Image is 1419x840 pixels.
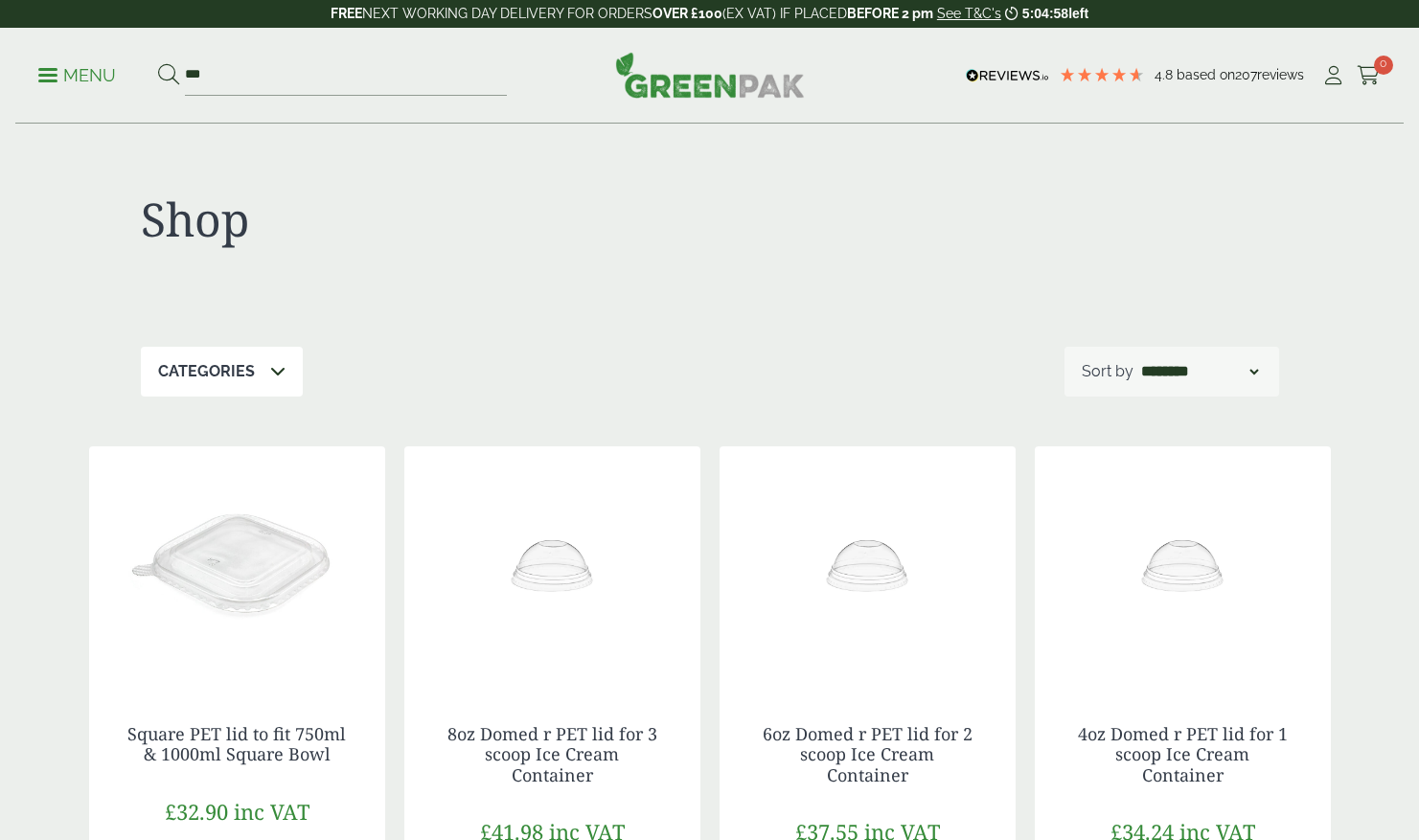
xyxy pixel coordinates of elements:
a: Menu [38,64,116,83]
div: 4.79 Stars [1059,66,1145,83]
span: £32.90 [165,797,228,826]
span: reviews [1257,67,1304,82]
strong: OVER £100 [652,6,722,21]
img: REVIEWS.io [966,69,1049,82]
span: 0 [1374,56,1393,75]
p: Menu [38,64,116,87]
i: Cart [1357,66,1381,85]
span: left [1068,6,1088,21]
a: Square PET lid to fit 750ml & 1000ml Square Bowl [127,722,346,766]
span: inc VAT [234,797,309,826]
img: 2723010 Square Kraft Bowl Lid, fits 500 to 1400ml Square Bowls (1) [89,446,385,686]
p: Categories [158,360,255,383]
strong: BEFORE 2 pm [847,6,933,21]
a: 0 [1357,61,1381,90]
span: 5:04:58 [1022,6,1068,21]
a: See T&C's [937,6,1001,21]
img: GreenPak Supplies [615,52,805,98]
strong: FREE [331,6,362,21]
span: 207 [1235,67,1257,82]
select: Shop order [1137,360,1262,383]
a: 6oz Domed r PET lid for 2 scoop Ice Cream Container [763,722,973,786]
img: 4oz Ice Cream lid [720,446,1016,686]
span: 4.8 [1155,67,1177,82]
p: Sort by [1082,360,1133,383]
h1: Shop [141,192,710,247]
i: My Account [1321,66,1345,85]
img: 4oz Ice Cream lid [1035,446,1331,686]
a: 8oz Domed r PET lid for 3 scoop Ice Cream Container [447,722,657,786]
img: 4oz Ice Cream lid [404,446,700,686]
a: 4oz Domed r PET lid for 1 scoop Ice Cream Container [1078,722,1288,786]
span: Based on [1177,67,1235,82]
